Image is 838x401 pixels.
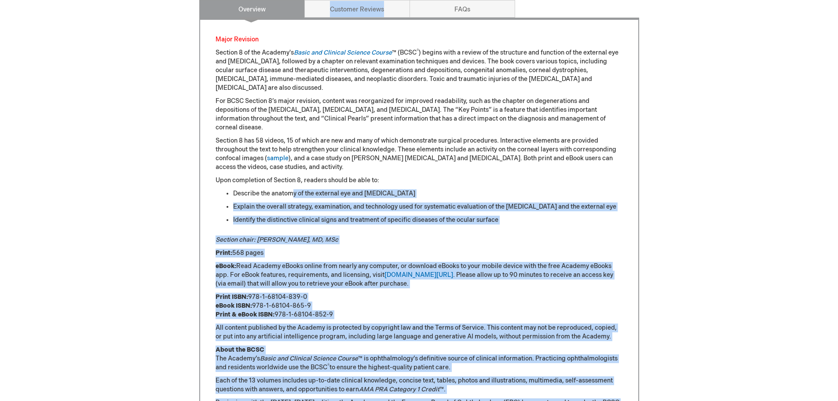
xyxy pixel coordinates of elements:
[216,324,623,341] p: All content published by the Academy is protected by copyright law and the Terms of Service. This...
[216,262,623,288] p: Read Academy eBooks online from nearly any computer, or download eBooks to your mobile device wit...
[216,346,264,353] strong: About the BCSC
[384,271,453,279] a: [DOMAIN_NAME][URL]
[233,189,623,198] li: Describe the anatomy of the external eye and [MEDICAL_DATA]
[216,176,623,185] p: Upon completion of Section 8, readers should be able to:
[267,155,289,162] a: sample
[216,293,623,319] p: 978-1-68104-839-0 978-1-68104-865-9 978-1-68104-852-9
[216,311,274,318] strong: Print & eBook ISBN:
[233,216,623,224] li: Identify the distinctive clinical signs and treatment of specific diseases of the ocular surface
[327,363,329,368] sup: ®
[216,302,252,309] strong: eBook ISBN:
[216,236,338,243] em: Section chair: [PERSON_NAME], MD, MSc
[216,249,623,258] p: 568 pages
[216,136,623,172] p: Section 8 has 58 videos, 15 of which are new and many of which demonstrate surgical procedures. I...
[216,249,232,257] strong: Print:
[216,293,248,301] strong: Print ISBN:
[233,202,623,211] li: Explain the overall strategy, examination, and technology used for systematic evaluation of the [...
[216,97,623,132] p: For BCSC Section 8’s major revision, content was reorganized for improved readability, such as th...
[417,48,419,54] sup: ®
[216,346,623,372] p: The Academy’s ™ is ophthalmology’s definitive source of clinical information. Practicing ophthalm...
[216,48,623,92] p: Section 8 of the Academy's ™ (BCSC ) begins with a review of the structure and function of the ex...
[260,355,358,362] em: Basic and Clinical Science Course
[294,49,392,56] a: Basic and Clinical Science Course
[359,386,439,393] em: AMA PRA Category 1 Credit
[216,376,623,394] p: Each of the 13 volumes includes up-to-date clinical knowledge, concise text, tables, photos and i...
[216,36,259,43] font: Major Revision
[216,262,236,270] strong: eBook:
